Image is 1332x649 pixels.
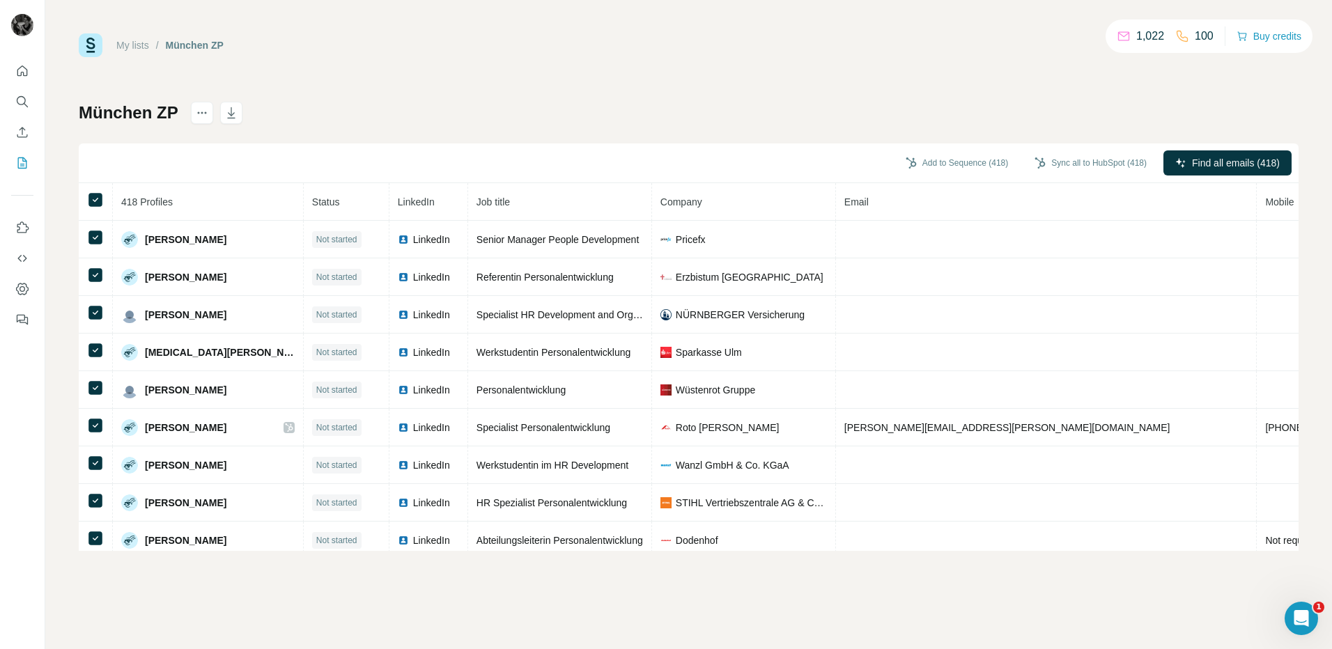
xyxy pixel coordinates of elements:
[145,345,295,359] span: [MEDICAL_DATA][PERSON_NAME]
[145,533,226,547] span: [PERSON_NAME]
[398,347,409,358] img: LinkedIn logo
[660,196,702,208] span: Company
[11,120,33,145] button: Enrich CSV
[1136,28,1164,45] p: 1,022
[844,422,1170,433] span: [PERSON_NAME][EMAIL_ADDRESS][PERSON_NAME][DOMAIN_NAME]
[116,40,149,51] a: My lists
[896,153,1018,173] button: Add to Sequence (418)
[11,246,33,271] button: Use Surfe API
[145,233,226,247] span: [PERSON_NAME]
[121,269,138,286] img: Avatar
[166,38,224,52] div: München ZP
[145,270,226,284] span: [PERSON_NAME]
[11,58,33,84] button: Quick start
[413,308,450,322] span: LinkedIn
[676,383,755,397] span: Wüstenrot Gruppe
[11,276,33,302] button: Dashboard
[121,532,138,549] img: Avatar
[316,308,357,321] span: Not started
[316,421,357,434] span: Not started
[477,535,643,546] span: Abteilungsleiterin Personalentwicklung
[413,233,450,247] span: LinkedIn
[11,215,33,240] button: Use Surfe on LinkedIn
[660,234,672,245] img: company-logo
[316,233,357,246] span: Not started
[676,270,823,284] span: Erzbistum [GEOGRAPHIC_DATA]
[1163,150,1292,175] button: Find all emails (418)
[121,231,138,248] img: Avatar
[660,535,672,546] img: company-logo
[316,346,357,359] span: Not started
[121,382,138,398] img: Avatar
[1265,196,1294,208] span: Mobile
[398,234,409,245] img: LinkedIn logo
[79,102,178,124] h1: München ZP
[1285,602,1318,635] iframe: Intercom live chat
[121,196,173,208] span: 418 Profiles
[676,533,718,547] span: Dodenhof
[477,460,628,471] span: Werkstudentin im HR Development
[477,272,614,283] span: Referentin Personalentwicklung
[844,196,869,208] span: Email
[413,270,450,284] span: LinkedIn
[413,533,450,547] span: LinkedIn
[1192,156,1280,170] span: Find all emails (418)
[477,347,631,358] span: Werkstudentin Personalentwicklung
[316,271,357,283] span: Not started
[145,383,226,397] span: [PERSON_NAME]
[398,535,409,546] img: LinkedIn logo
[121,306,138,323] img: Avatar
[413,345,450,359] span: LinkedIn
[660,497,672,508] img: company-logo
[316,459,357,471] span: Not started
[11,150,33,175] button: My lists
[1025,153,1156,173] button: Sync all to HubSpot (418)
[660,460,672,471] img: company-logo
[477,422,610,433] span: Specialist Personalentwicklung
[121,344,138,361] img: Avatar
[121,494,138,511] img: Avatar
[676,345,742,359] span: Sparkasse Ulm
[676,233,706,247] span: Pricefx
[413,421,450,435] span: LinkedIn
[398,196,435,208] span: LinkedIn
[1195,28,1214,45] p: 100
[1237,26,1301,46] button: Buy credits
[413,383,450,397] span: LinkedIn
[477,234,639,245] span: Senior Manager People Development
[477,384,566,396] span: Personalentwicklung
[316,534,357,547] span: Not started
[398,309,409,320] img: LinkedIn logo
[676,421,780,435] span: Roto [PERSON_NAME]
[121,419,138,436] img: Avatar
[191,102,213,124] button: actions
[477,309,740,320] span: Specialist HR Development and Organizational Development
[11,307,33,332] button: Feedback
[660,272,672,283] img: company-logo
[477,196,510,208] span: Job title
[398,272,409,283] img: LinkedIn logo
[79,33,102,57] img: Surfe Logo
[145,458,226,472] span: [PERSON_NAME]
[676,458,789,472] span: Wanzl GmbH & Co. KGaA
[413,458,450,472] span: LinkedIn
[660,309,672,320] img: company-logo
[1265,535,1326,546] span: Not requested
[156,38,159,52] li: /
[676,496,827,510] span: STIHL Vertriebszentrale AG & Co. KG
[398,497,409,508] img: LinkedIn logo
[660,347,672,358] img: company-logo
[316,496,357,509] span: Not started
[660,422,672,433] img: company-logo
[145,496,226,510] span: [PERSON_NAME]
[312,196,340,208] span: Status
[11,14,33,36] img: Avatar
[398,422,409,433] img: LinkedIn logo
[316,384,357,396] span: Not started
[121,457,138,474] img: Avatar
[145,421,226,435] span: [PERSON_NAME]
[660,384,672,396] img: company-logo
[398,460,409,471] img: LinkedIn logo
[413,496,450,510] span: LinkedIn
[11,89,33,114] button: Search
